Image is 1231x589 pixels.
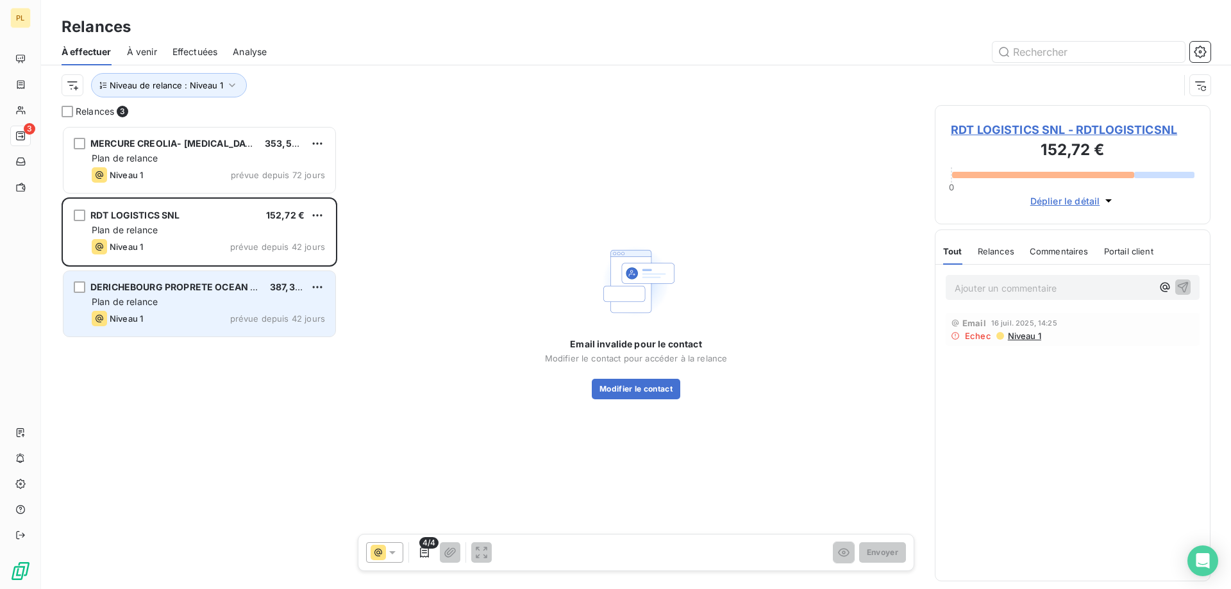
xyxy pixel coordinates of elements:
span: Plan de relance [92,153,158,163]
div: PL [10,8,31,28]
span: MERCURE CREOLIA- [MEDICAL_DATA] [90,138,260,149]
a: 3 [10,126,30,146]
span: Relances [978,246,1014,256]
span: Portail client [1104,246,1153,256]
span: Niveau 1 [110,170,143,180]
span: Déplier le détail [1030,194,1100,208]
span: Plan de relance [92,224,158,235]
span: Analyse [233,46,267,58]
span: Tout [943,246,962,256]
div: Open Intercom Messenger [1187,545,1218,576]
span: prévue depuis 72 jours [231,170,325,180]
span: RDT LOGISTICS SNL - RDTLOGISTICSNL [951,121,1194,138]
span: 353,50 € [265,138,306,149]
h3: Relances [62,15,131,38]
span: 16 juil. 2025, 14:25 [991,319,1057,327]
span: Niveau 1 [110,313,143,324]
span: DERICHEBOURG PROPRETE OCEAN INDIEN [90,281,282,292]
span: 152,72 € [266,210,305,220]
span: Echec [965,331,991,341]
span: Niveau 1 [1007,331,1041,341]
img: Empty state [595,240,677,322]
span: prévue depuis 42 jours [230,242,325,252]
span: 3 [117,106,128,117]
button: Niveau de relance : Niveau 1 [91,73,247,97]
img: Logo LeanPay [10,561,31,581]
span: Email invalide pour le contact [570,338,702,351]
input: Rechercher [992,42,1185,62]
span: Email [962,318,986,328]
span: Relances [76,105,114,118]
span: 3 [24,123,35,135]
span: 387,36 € [270,281,309,292]
span: À effectuer [62,46,112,58]
span: Niveau de relance : Niveau 1 [110,80,223,90]
span: 0 [949,182,954,192]
button: Déplier le détail [1026,194,1119,208]
span: Effectuées [172,46,218,58]
span: Niveau 1 [110,242,143,252]
span: 4/4 [419,537,439,549]
button: Modifier le contact [592,379,680,399]
span: Plan de relance [92,296,158,307]
span: À venir [127,46,157,58]
span: Modifier le contact pour accéder à la relance [545,353,728,363]
button: Envoyer [859,542,906,563]
div: grid [62,126,337,589]
span: prévue depuis 42 jours [230,313,325,324]
span: Commentaires [1030,246,1089,256]
span: RDT LOGISTICS SNL [90,210,180,220]
h3: 152,72 € [951,138,1194,164]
